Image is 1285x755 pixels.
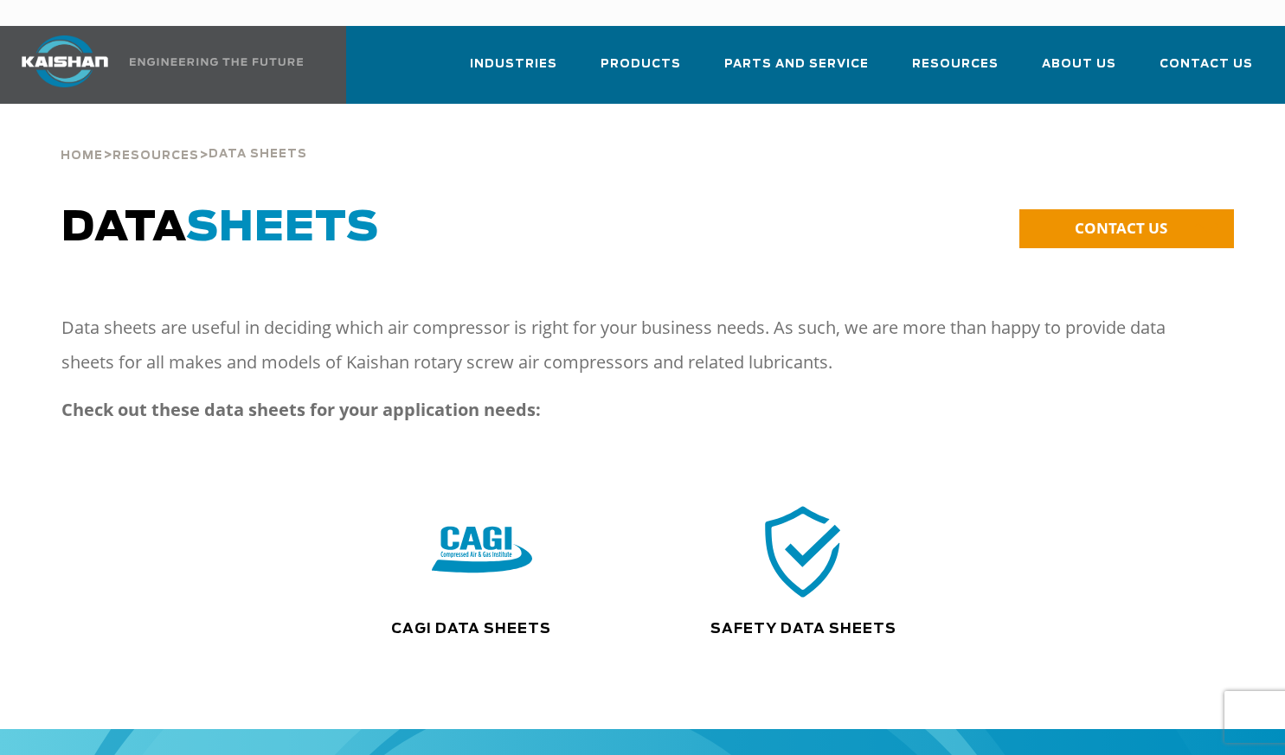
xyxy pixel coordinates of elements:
div: CAGI [321,501,642,602]
span: Parts and Service [724,54,869,74]
span: Resources [912,54,999,74]
a: Industries [470,42,557,100]
a: Resources [912,42,999,100]
span: Home [61,150,103,162]
a: Contact Us [1160,42,1253,100]
span: Data Sheets [209,149,307,160]
a: Safety Data Sheets [710,622,896,636]
a: Parts and Service [724,42,869,100]
div: safety icon [655,501,951,602]
span: Products [601,54,681,74]
span: SHEETS [186,208,379,249]
span: DATA [61,208,379,249]
a: CAGI Data Sheets [391,622,551,636]
div: > > [61,104,307,170]
strong: Check out these data sheets for your application needs: [61,398,541,421]
a: Resources [112,147,199,163]
a: Products [601,42,681,100]
span: About Us [1042,54,1116,74]
span: Resources [112,150,199,162]
img: CAGI [432,501,532,602]
img: Engineering the future [130,58,303,66]
a: Home [61,147,103,163]
img: safety icon [753,501,853,602]
span: Industries [470,54,557,74]
span: CONTACT US [1075,218,1167,238]
p: Data sheets are useful in deciding which air compressor is right for your business needs. As such... [61,310,1192,380]
span: Contact Us [1160,54,1253,74]
a: CONTACT US [1019,209,1234,248]
a: About Us [1042,42,1116,100]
